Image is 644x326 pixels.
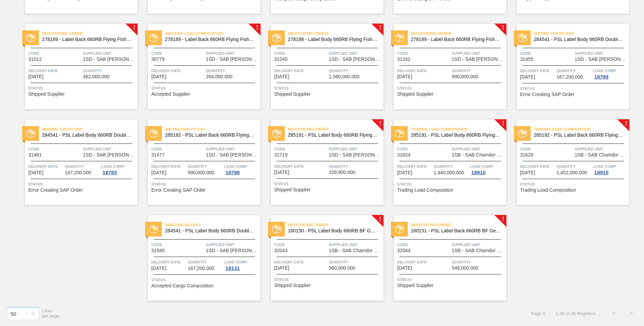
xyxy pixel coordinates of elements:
[274,152,288,158] span: 31719
[149,225,158,234] img: status
[397,85,505,92] span: Status
[206,248,259,253] span: 1SD - SAB Rosslyn Brewery
[575,146,628,152] span: Supplied Unit
[606,305,623,322] button: <
[434,170,464,175] span: 1,440,000.000
[452,259,505,266] span: Quantity
[470,163,493,170] span: Load Comp.
[623,305,640,322] button: >
[261,215,383,301] a: !statusNegotiating Order160150 - PSL Label Body 660RB BF Gen (IndepenCode32043Supplied Unit1SB - ...
[397,152,410,158] span: 31624
[165,37,255,42] span: 278189 - Label Back 660RB Flying Fish Lemon 2020
[395,33,404,42] img: status
[28,85,136,92] span: Status
[206,241,259,248] span: Supplied Unit
[274,92,311,97] span: Shipped Supplier
[557,67,591,74] span: Quantity
[395,225,404,234] img: status
[274,283,311,288] span: Shipped Supplier
[151,248,165,253] span: 31945
[575,152,628,158] span: 1SB - SAB Chamdor Brewery
[520,181,628,188] span: Status
[26,33,35,42] img: status
[411,221,506,228] span: Negotiating Order
[274,57,288,62] span: 31240
[206,57,259,62] span: 1SD - SAB Rosslyn Brewery
[411,126,506,133] span: Trading Load Composition
[83,67,136,74] span: Quantity
[151,85,259,92] span: Status
[520,57,533,62] span: 31455
[395,129,404,138] img: status
[151,74,166,79] span: 08/27/2025
[15,120,138,205] a: statusWaiting for PO SAP284541 - PSL Label Body 660RB Double Malt 23Code31481Supplied Unit1SD - S...
[274,248,288,253] span: 32043
[397,259,450,266] span: Delivery Date
[452,146,505,152] span: Supplied Unit
[274,180,382,187] span: Status
[261,24,383,109] a: !statusNegotiating Order278188 - Label Body 660RB Flying Fish Lemon 2020Code31240Supplied Unit1SD...
[28,170,43,175] span: 09/06/2025
[28,163,63,170] span: Delivery Date
[224,163,248,170] span: Load Comp.
[272,33,281,42] img: status
[593,67,616,74] span: Load Comp.
[534,30,629,37] span: Waiting for PO SAP
[506,120,629,205] a: !statusTrading Load Composition285192 - PSL Label Back 660RB FlyingFish Lemon PUCode31626Supplied...
[518,129,527,138] img: status
[452,241,505,248] span: Supplied Unit
[224,170,241,175] div: 18798
[28,181,136,188] span: Status
[188,259,223,266] span: Quantity
[593,163,628,175] a: Load Comp.18910
[329,170,355,175] span: 159,900.000
[329,241,382,248] span: Supplied Unit
[274,50,327,57] span: Code
[274,276,382,283] span: Status
[274,259,327,266] span: Delivery Date
[575,50,628,57] span: Supplied Unit
[506,24,629,109] a: statusWaiting for PO SAP284541 - PSL Label Body 660RB Double Malt 23Code31455Supplied Unit1SD - S...
[83,50,136,57] span: Supplied Unit
[42,30,138,37] span: Negotiating Order
[411,37,501,42] span: 278189 - Label Back 660RB Flying Fish Lemon 2020
[397,188,453,193] span: Trading Load Composition
[452,266,478,271] span: 546,000.000
[151,50,204,57] span: Code
[274,187,311,192] span: Shipped Supplier
[151,266,166,271] span: 09/19/2025
[151,92,190,97] span: Accepted Supplier
[165,30,261,37] span: Awaiting Load Composition
[557,170,587,175] span: 1,452,000.000
[224,163,259,175] a: Load Comp.18798
[28,152,42,158] span: 31481
[149,129,158,138] img: status
[165,228,255,233] span: 284541 - PSL Label Body 660RB Double Malt 23
[520,146,573,152] span: Code
[11,311,16,316] div: 50
[151,57,165,62] span: 30779
[274,67,327,74] span: Delivery Date
[556,311,596,316] span: 1 - 28 of 28 Registers
[520,67,555,74] span: Delivery Date
[520,152,533,158] span: 31626
[261,120,383,205] a: !statusNegotiating Order285191 - PSL Label Body 660RB FlyingFish Lemon PUCode31719Supplied Unit1S...
[65,163,100,170] span: Quantity
[272,225,281,234] img: status
[151,283,213,288] span: Accepted Cargo Composition
[101,163,136,175] a: Load Comp.18783
[83,152,136,158] span: 1SD - SAB Rosslyn Brewery
[28,188,83,193] span: Error Creating SAP Order
[206,74,233,79] span: 264,000.000
[383,120,506,205] a: !statusTrading Load Composition285191 - PSL Label Body 660RB FlyingFish Lemon PUCode31624Supplied...
[151,170,166,175] span: 09/06/2025
[42,126,138,133] span: Waiting for PO SAP
[83,74,110,79] span: 462,000.000
[101,170,118,175] div: 18783
[397,170,412,175] span: 09/12/2025
[28,57,42,62] span: 31012
[272,129,281,138] img: status
[151,67,204,74] span: Delivery Date
[470,170,487,175] div: 18910
[520,163,555,170] span: Delivery Date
